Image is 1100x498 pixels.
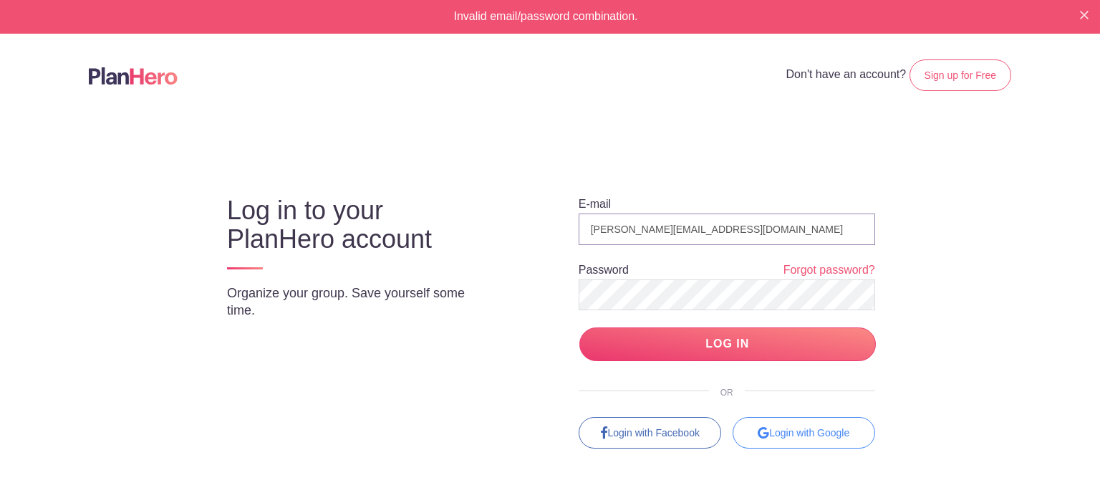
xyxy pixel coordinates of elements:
[783,262,875,279] a: Forgot password?
[709,388,745,398] span: OR
[910,59,1011,91] a: Sign up for Free
[579,264,629,276] label: Password
[89,67,178,85] img: Logo main planhero
[579,327,876,361] input: LOG IN
[733,417,875,449] div: Login with Google
[1080,9,1089,20] button: Close
[579,417,721,449] a: Login with Facebook
[786,68,907,80] span: Don't have an account?
[227,196,496,254] h3: Log in to your PlanHero account
[1080,11,1089,19] img: X small white
[579,214,875,245] input: e.g. julie@eventco.com
[227,284,496,319] p: Organize your group. Save yourself some time.
[579,198,611,210] label: E-mail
